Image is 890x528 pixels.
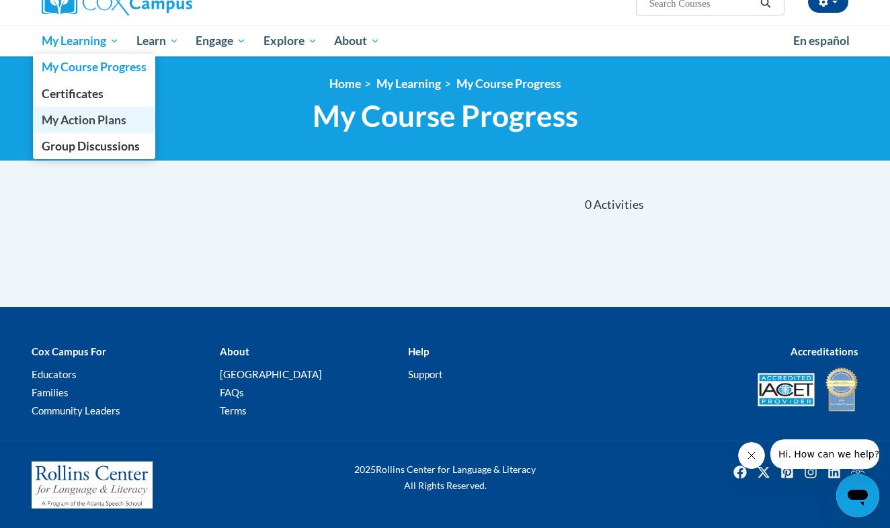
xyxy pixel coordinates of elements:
a: Learn [128,26,188,56]
a: Group Discussions [33,133,155,159]
a: Facebook Group [847,461,868,483]
a: En español [784,27,858,55]
b: About [220,345,249,357]
a: Twitter [753,461,774,483]
a: Facebook [729,461,751,483]
a: My Course Progress [456,77,561,91]
span: About [334,33,380,49]
img: LinkedIn icon [823,461,845,483]
a: Engage [187,26,255,56]
img: Pinterest icon [776,461,798,483]
span: My Learning [42,33,119,49]
a: Home [329,77,361,91]
a: About [326,26,389,56]
a: Instagram [800,461,821,483]
iframe: Button to launch messaging window [836,474,879,517]
img: Facebook icon [729,461,751,483]
b: Accreditations [791,345,858,357]
span: Engage [196,33,246,49]
a: Families [32,386,69,398]
span: Explore [264,33,317,49]
span: Learn [136,33,179,49]
span: My Course Progress [42,60,147,74]
a: My Learning [376,77,441,91]
img: Accredited IACET® Provider [758,373,815,406]
a: Terms [220,404,247,416]
b: Help [408,345,429,357]
a: FAQs [220,386,244,398]
a: My Learning [33,26,128,56]
img: Instagram icon [800,461,821,483]
a: Support [408,368,443,380]
img: Facebook group icon [847,461,868,483]
span: Certificates [42,87,104,101]
span: My Course Progress [313,98,578,134]
span: My Action Plans [42,113,126,127]
img: Rollins Center for Language & Literacy - A Program of the Atlanta Speech School [32,461,153,509]
span: 0 [585,197,592,212]
a: My Course Progress [33,54,155,80]
span: En español [793,34,850,48]
span: Activities [594,197,644,212]
span: 2025 [354,464,376,475]
span: Group Discussions [42,139,140,153]
a: My Action Plans [33,107,155,133]
a: Community Leaders [32,404,120,416]
iframe: Close message [738,442,765,469]
img: Twitter icon [753,461,774,483]
div: Main menu [22,26,868,56]
b: Cox Campus For [32,345,106,357]
a: Explore [255,26,326,56]
a: [GEOGRAPHIC_DATA] [220,368,322,380]
a: Educators [32,368,77,380]
a: Linkedin [823,461,845,483]
a: Certificates [33,81,155,107]
div: Rollins Center for Language & Literacy All Rights Reserved. [304,461,586,494]
img: IDA® Accredited [825,366,858,413]
a: Pinterest [776,461,798,483]
iframe: Message from company [770,439,879,469]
